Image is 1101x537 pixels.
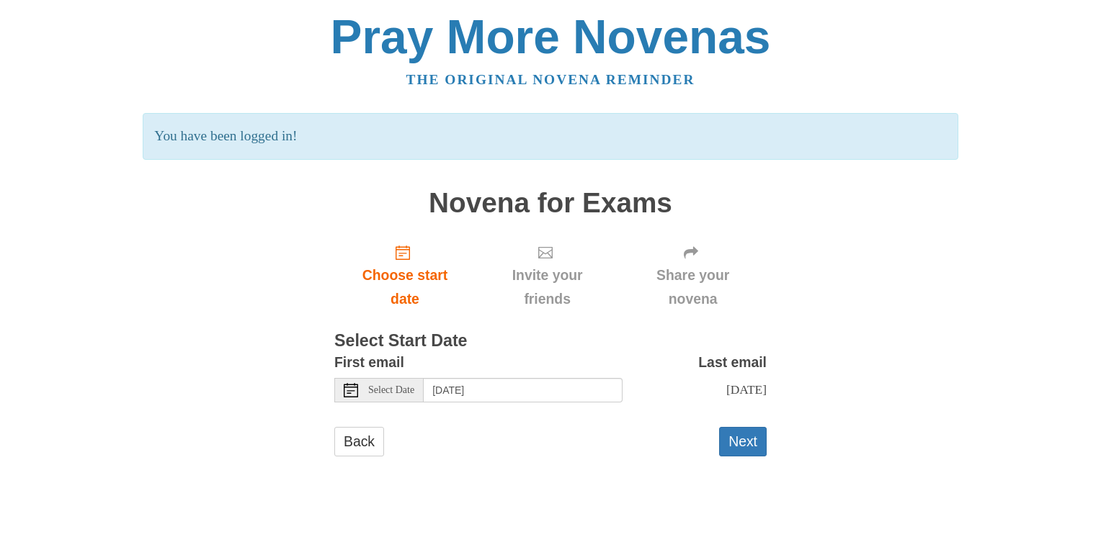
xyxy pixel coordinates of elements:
span: Share your novena [633,263,752,311]
h1: Novena for Exams [334,188,767,219]
label: Last email [698,351,767,374]
p: You have been logged in! [143,113,958,160]
span: [DATE] [726,382,767,397]
a: Choose start date [334,233,476,318]
a: Back [334,427,384,456]
span: Invite your friends [490,263,605,311]
a: The original novena reminder [406,72,695,87]
h3: Select Start Date [334,332,767,351]
a: Pray More Novenas [331,10,771,63]
span: Select Date [368,385,414,395]
span: Choose start date [349,263,461,311]
div: Click "Next" to confirm your start date first. [476,233,619,318]
label: First email [334,351,404,374]
button: Next [719,427,767,456]
div: Click "Next" to confirm your start date first. [619,233,767,318]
